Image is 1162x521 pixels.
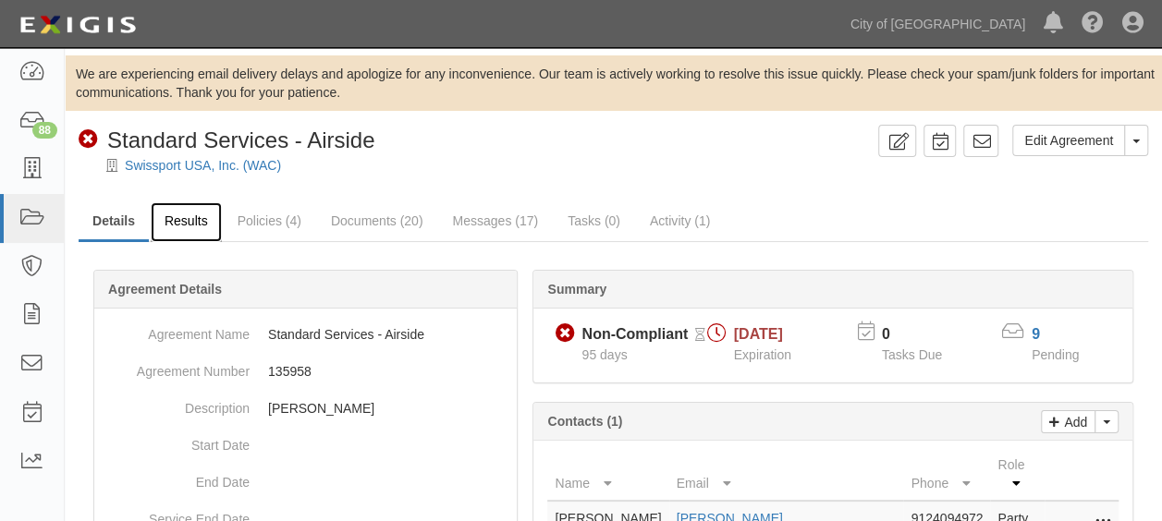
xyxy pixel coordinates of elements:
[125,158,281,173] a: Swissport USA, Inc. (WAC)
[555,324,574,344] i: Non-Compliant
[882,324,965,345] p: 0
[102,316,250,344] dt: Agreement Name
[547,448,668,501] th: Name
[102,353,509,390] dd: 135958
[1032,326,1040,342] a: 9
[268,399,509,418] p: [PERSON_NAME]
[581,347,627,362] span: Since 05/31/2025
[102,390,250,418] dt: Description
[547,414,622,429] b: Contacts (1)
[65,65,1162,102] div: We are experiencing email delivery delays and apologize for any inconvenience. Our team is active...
[317,202,437,239] a: Documents (20)
[1082,13,1104,35] i: Help Center - Complianz
[79,130,98,150] i: Non-Compliant
[79,125,374,156] div: Standard Services - Airside
[32,122,57,139] div: 88
[636,202,724,239] a: Activity (1)
[107,127,374,152] span: Standard Services - Airside
[1032,347,1079,362] span: Pending
[1041,410,1095,433] a: Add
[438,202,552,239] a: Messages (17)
[14,8,141,42] img: logo-5460c22ac91f19d4615b14bd174203de0afe785f0fc80cf4dbbc73dc1793850b.png
[695,329,705,342] i: Pending Review
[669,448,904,501] th: Email
[224,202,315,239] a: Policies (4)
[1059,411,1087,432] p: Add
[79,202,149,242] a: Details
[108,282,222,297] b: Agreement Details
[547,282,606,297] b: Summary
[841,6,1034,42] a: City of [GEOGRAPHIC_DATA]
[734,347,791,362] span: Expiration
[554,202,634,239] a: Tasks (0)
[102,464,250,491] dt: End Date
[882,347,942,362] span: Tasks Due
[102,316,509,353] dd: Standard Services - Airside
[990,448,1045,501] th: Role
[734,326,783,342] span: [DATE]
[151,202,222,242] a: Results
[102,353,250,381] dt: Agreement Number
[903,448,990,501] th: Phone
[102,427,250,454] dt: Start Date
[1012,125,1125,156] a: Edit Agreement
[581,324,688,345] div: Non-Compliant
